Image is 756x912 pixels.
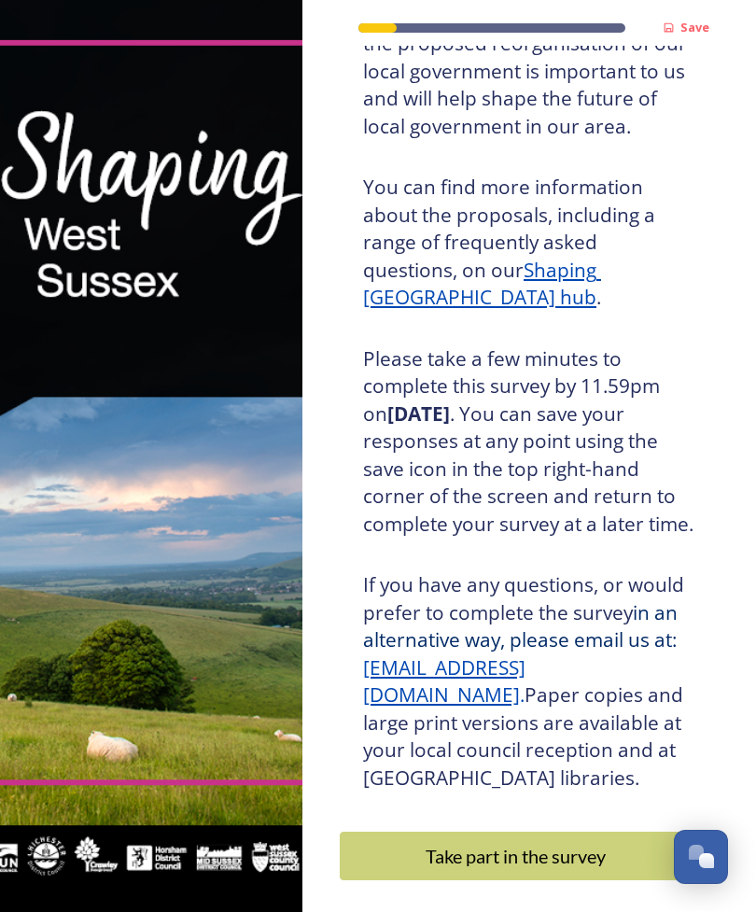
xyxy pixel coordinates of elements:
[387,400,450,427] strong: [DATE]
[363,257,601,311] a: Shaping [GEOGRAPHIC_DATA] hub
[350,842,681,870] div: Take part in the survey
[340,832,719,880] button: Continue
[674,830,728,884] button: Open Chat
[363,654,525,709] a: [EMAIL_ADDRESS][DOMAIN_NAME]
[520,681,525,708] span: .
[363,571,695,792] h3: If you have any questions, or would prefer to complete the survey Paper copies and large print ve...
[363,345,695,539] h3: Please take a few minutes to complete this survey by 11.59pm on . You can save your responses at ...
[363,174,695,312] h3: You can find more information about the proposals, including a range of frequently asked question...
[363,599,682,653] span: in an alternative way, please email us at:
[680,19,709,35] strong: Save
